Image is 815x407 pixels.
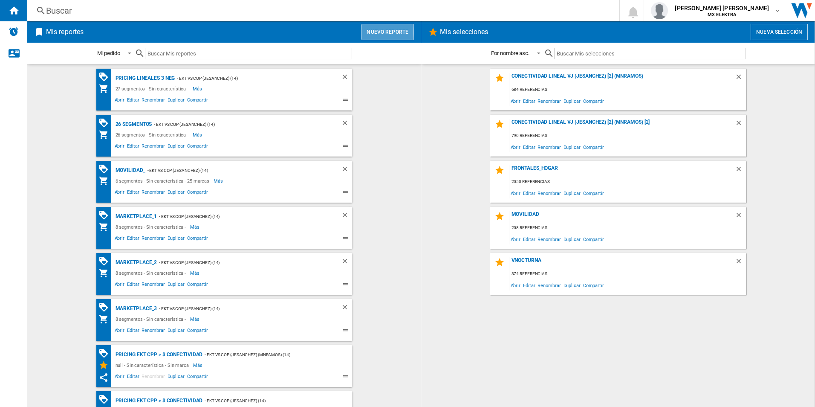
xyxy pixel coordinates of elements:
[9,26,19,37] img: alerts-logo.svg
[166,96,186,106] span: Duplicar
[157,303,324,314] div: - EKT vs Cop (jesanchez) (14)
[509,165,735,177] div: FRONTALES_HOGAR
[202,349,335,360] div: - EKT vs Cop (jesanchez) (mnramos) (14)
[98,130,113,140] div: Mi colección
[113,326,126,337] span: Abrir
[140,372,166,383] span: Renombrar
[140,188,166,198] span: Renombrar
[735,211,746,223] div: Borrar
[98,256,113,267] div: Matriz de PROMOCIONES
[751,24,808,40] button: Nueva selección
[562,187,582,199] span: Duplicar
[509,279,522,291] span: Abrir
[44,24,85,40] h2: Mis reportes
[113,165,145,176] div: MOVILIDAD_
[509,257,735,269] div: VNOCTURNA
[98,176,113,186] div: Mi colección
[186,142,209,152] span: Compartir
[98,348,113,359] div: Matriz de PROMOCIONES
[186,234,209,244] span: Compartir
[562,233,582,245] span: Duplicar
[113,268,191,278] div: 8 segmentos - Sin característica -
[98,84,113,94] div: Mi colección
[651,2,668,19] img: profile.jpg
[536,95,562,107] span: Renombrar
[113,84,193,94] div: 27 segmentos - Sin característica -
[98,268,113,278] div: Mi colección
[193,130,203,140] span: Más
[166,326,186,337] span: Duplicar
[98,210,113,221] div: Matriz de PROMOCIONES
[98,164,113,174] div: Matriz de PROMOCIONES
[98,222,113,232] div: Mi colección
[341,119,352,130] div: Borrar
[735,73,746,84] div: Borrar
[735,119,746,131] div: Borrar
[140,234,166,244] span: Renombrar
[113,130,193,140] div: 26 segmentos - Sin característica -
[113,222,191,232] div: 8 segmentos - Sin característica -
[536,141,562,153] span: Renombrar
[113,314,191,324] div: 8 segmentos - Sin característica -
[113,395,203,406] div: Pricing EKT CPP > $ Conectividad
[166,142,186,152] span: Duplicar
[113,372,126,383] span: Abrir
[509,211,735,223] div: MOVILIDAD
[582,141,605,153] span: Compartir
[157,257,324,268] div: - EKT vs Cop (jesanchez) (14)
[341,211,352,222] div: Borrar
[190,268,201,278] span: Más
[509,233,522,245] span: Abrir
[98,314,113,324] div: Mi colección
[126,234,140,244] span: Editar
[126,326,140,337] span: Editar
[113,176,214,186] div: 6 segmentos - Sin característica - 25 marcas
[166,280,186,291] span: Duplicar
[202,395,335,406] div: - EKT vs Cop (jesanchez) (14)
[361,24,414,40] button: Nuevo reporte
[190,222,201,232] span: Más
[582,233,605,245] span: Compartir
[536,233,562,245] span: Renombrar
[186,280,209,291] span: Compartir
[554,48,746,59] input: Buscar Mis selecciones
[509,84,746,95] div: 684 referencias
[491,50,530,56] div: Por nombre asc.
[193,84,203,94] span: Más
[214,176,224,186] span: Más
[190,314,201,324] span: Más
[113,360,193,370] div: null - Sin característica - Sin marca
[522,141,536,153] span: Editar
[582,95,605,107] span: Compartir
[152,119,324,130] div: - EKT vs Cop (jesanchez) (14)
[126,188,140,198] span: Editar
[145,48,352,59] input: Buscar Mis reportes
[175,73,324,84] div: - EKT vs Cop (jesanchez) (14)
[113,96,126,106] span: Abrir
[509,131,746,141] div: 790 referencias
[166,372,186,383] span: Duplicar
[735,165,746,177] div: Borrar
[113,234,126,244] span: Abrir
[509,177,746,187] div: 2050 referencias
[186,188,209,198] span: Compartir
[145,165,324,176] div: - EKT vs Cop (jesanchez) (14)
[113,280,126,291] span: Abrir
[562,279,582,291] span: Duplicar
[193,360,204,370] span: Más
[509,223,746,233] div: 208 referencias
[98,118,113,128] div: Matriz de PROMOCIONES
[166,234,186,244] span: Duplicar
[186,326,209,337] span: Compartir
[675,4,769,12] span: [PERSON_NAME] [PERSON_NAME]
[341,165,352,176] div: Borrar
[509,269,746,279] div: 374 referencias
[536,187,562,199] span: Renombrar
[113,142,126,152] span: Abrir
[509,187,522,199] span: Abrir
[113,73,175,84] div: Pricing lineales 3 neg
[98,360,113,370] div: Mis Selecciones
[140,326,166,337] span: Renombrar
[509,119,735,131] div: Conectividad Lineal vj (jesanchez) [2] (mnramos) [2]
[735,257,746,269] div: Borrar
